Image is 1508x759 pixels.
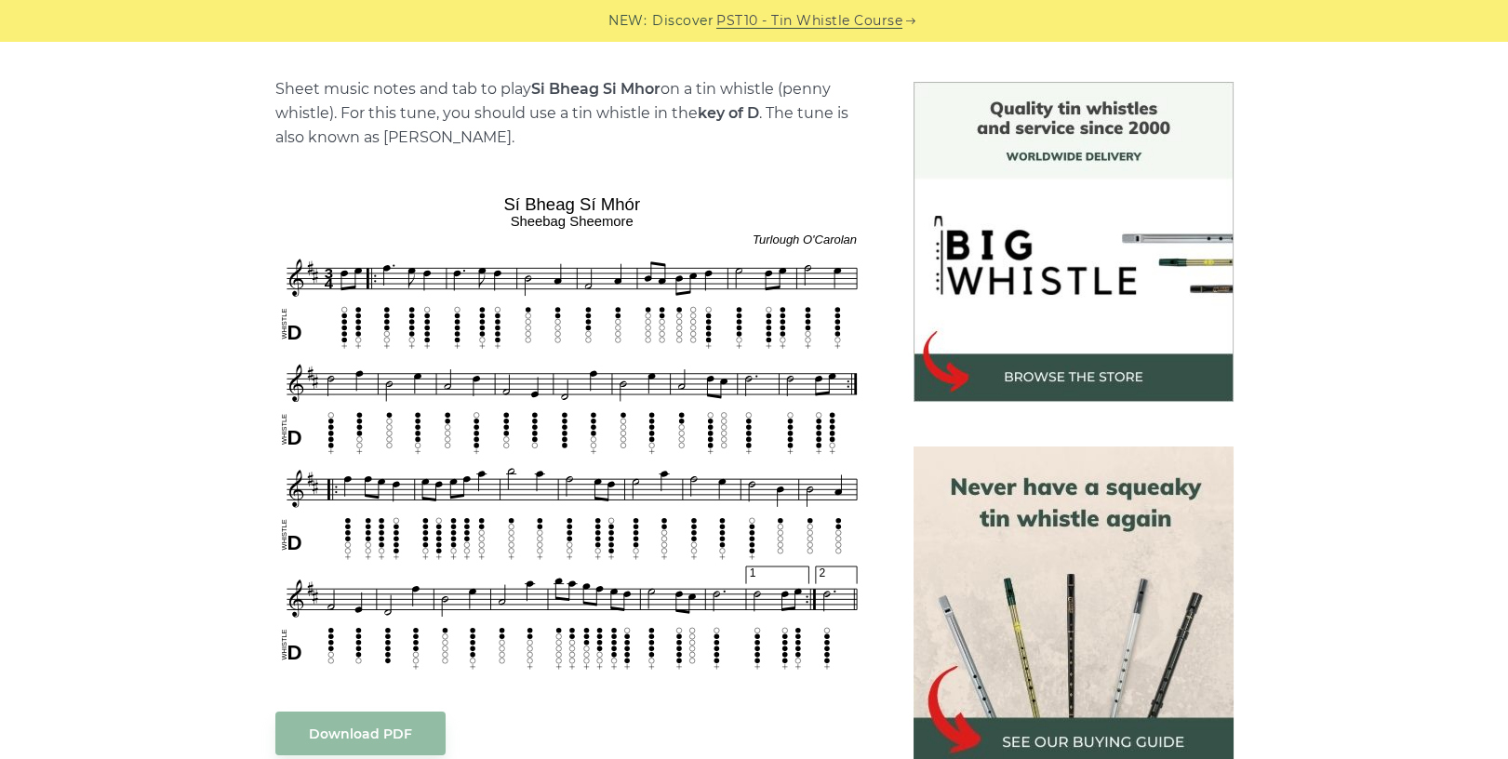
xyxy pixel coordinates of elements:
a: Download PDF [275,712,446,755]
img: SÃ­ Bheag SÃ­ MhÃ³r Tin Whistle Tab & Sheet Music [275,188,869,674]
strong: key of D [698,104,759,122]
img: BigWhistle Tin Whistle Store [914,82,1234,402]
a: PST10 - Tin Whistle Course [716,10,902,32]
span: Discover [652,10,714,32]
strong: Si Bheag Si­ Mhor [531,80,661,98]
span: NEW: [608,10,647,32]
p: Sheet music notes and tab to play on a tin whistle (penny whistle). For this tune, you should use... [275,77,869,150]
